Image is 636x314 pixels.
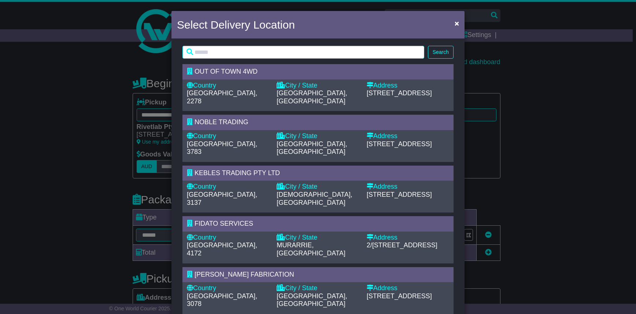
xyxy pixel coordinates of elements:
span: KEBLES TRADING PTY LTD [195,169,280,177]
span: [GEOGRAPHIC_DATA], 3078 [187,292,257,308]
div: City / State [277,132,359,140]
span: [DEMOGRAPHIC_DATA], [GEOGRAPHIC_DATA] [277,191,352,206]
div: Address [367,82,449,90]
span: [GEOGRAPHIC_DATA], 3783 [187,140,257,156]
div: City / State [277,234,359,242]
span: [GEOGRAPHIC_DATA], 2278 [187,89,257,105]
button: Close [451,16,463,31]
div: City / State [277,284,359,292]
div: Address [367,132,449,140]
div: Country [187,284,269,292]
div: Address [367,234,449,242]
span: 2/[STREET_ADDRESS] [367,241,437,249]
span: [GEOGRAPHIC_DATA], [GEOGRAPHIC_DATA] [277,89,347,105]
div: Country [187,234,269,242]
div: Address [367,284,449,292]
span: [GEOGRAPHIC_DATA], 4172 [187,241,257,257]
div: City / State [277,183,359,191]
h4: Select Delivery Location [177,16,295,33]
span: FIDATO SERVICES [195,220,253,227]
span: [GEOGRAPHIC_DATA], [GEOGRAPHIC_DATA] [277,140,347,156]
div: City / State [277,82,359,90]
button: Search [428,46,454,59]
div: Country [187,183,269,191]
span: [STREET_ADDRESS] [367,140,432,148]
span: × [455,19,459,27]
span: NOBLE TRADING [195,118,248,126]
span: [STREET_ADDRESS] [367,89,432,97]
span: [GEOGRAPHIC_DATA], 3137 [187,191,257,206]
span: MURARRIE, [GEOGRAPHIC_DATA] [277,241,345,257]
span: [STREET_ADDRESS] [367,191,432,198]
div: Country [187,82,269,90]
span: [PERSON_NAME] FABRICATION [195,271,294,278]
div: Country [187,132,269,140]
span: OUT OF TOWN 4WD [195,68,258,75]
span: [GEOGRAPHIC_DATA], [GEOGRAPHIC_DATA] [277,292,347,308]
div: Address [367,183,449,191]
span: [STREET_ADDRESS] [367,292,432,300]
